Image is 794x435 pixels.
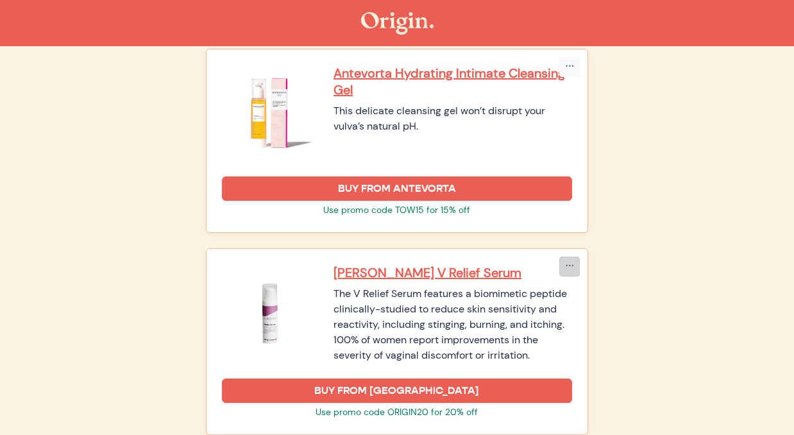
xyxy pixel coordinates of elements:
a: BUY FROM [GEOGRAPHIC_DATA] [222,379,572,403]
img: Kindra V Relief Serum [222,264,318,361]
p: Use promo code TOW15 for 15% off [222,203,572,217]
a: [PERSON_NAME] V Relief Serum [334,264,572,281]
img: The Origin Shop [361,12,434,35]
a: Antevorta Hydrating Intimate Cleansing Gel [334,65,572,98]
img: Antevorta Hydrating Intimate Cleansing Gel [222,65,318,161]
div: This delicate cleansing gel won’t disrupt your vulva’s natural pH. [334,103,572,134]
a: Buy From Antevorta [222,176,572,201]
div: The V Relief Serum features a biomimetic peptide clinically-studied to reduce skin sensitivity an... [334,286,572,363]
p: Use promo code ORIGIN20 for 20% off [222,405,572,419]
